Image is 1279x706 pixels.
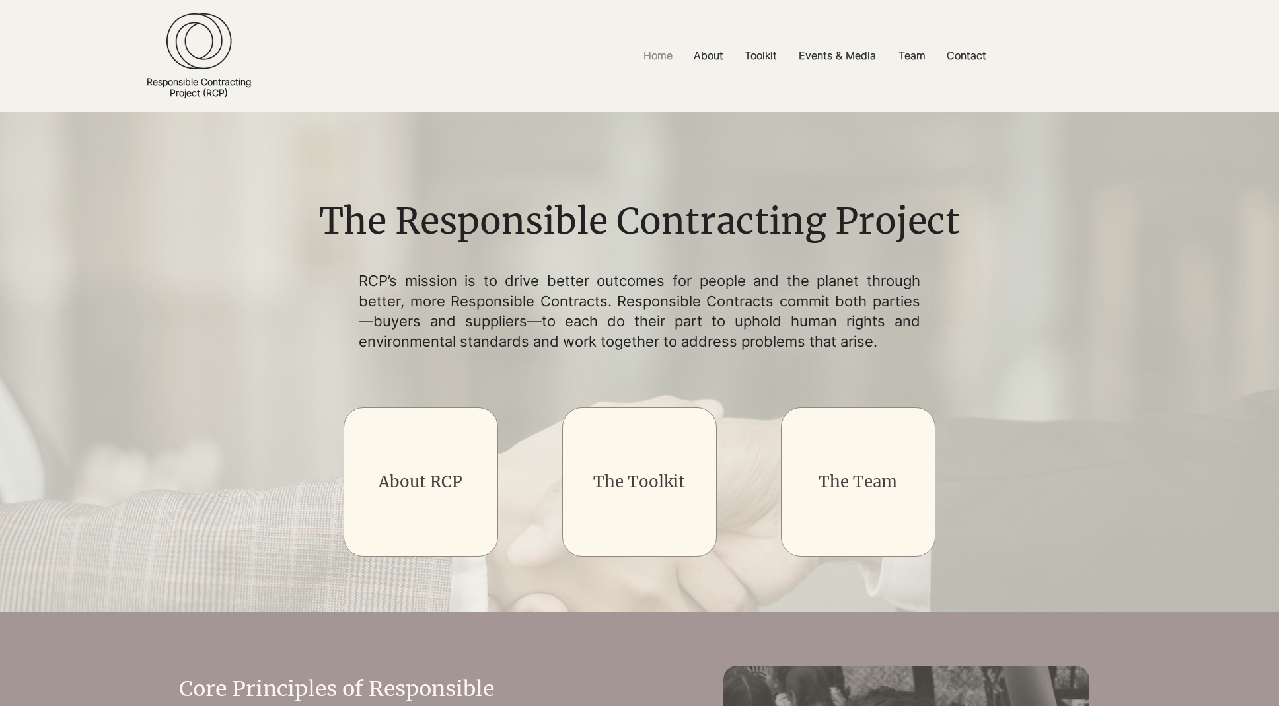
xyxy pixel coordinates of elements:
a: The Team [819,472,897,492]
a: Home [634,41,684,71]
p: RCP’s mission is to drive better outcomes for people and the planet through better, more Responsi... [359,271,920,352]
a: The Toolkit [593,472,685,492]
p: Events & Media [792,41,883,71]
h1: The Responsible Contracting Project [309,197,969,247]
p: Toolkit [738,41,784,71]
a: About RCP [379,472,462,492]
p: About [687,41,730,71]
a: Responsible ContractingProject (RCP) [147,76,251,98]
a: About [684,41,735,71]
a: Contact [937,41,998,71]
a: Toolkit [735,41,789,71]
p: Contact [940,41,993,71]
a: Team [889,41,937,71]
a: Events & Media [789,41,889,71]
nav: Site [481,41,1151,71]
p: Home [637,41,679,71]
p: Team [892,41,932,71]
